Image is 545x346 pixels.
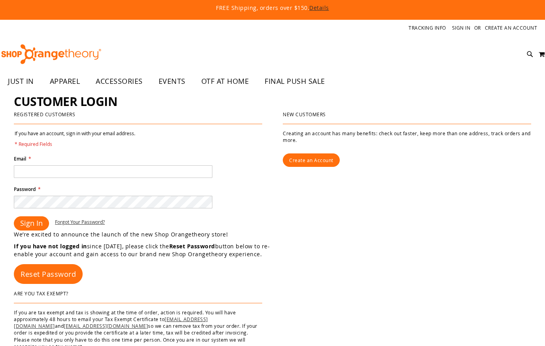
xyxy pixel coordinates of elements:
span: JUST IN [8,72,34,90]
span: FINAL PUSH SALE [265,72,325,90]
strong: Reset Password [169,242,215,250]
p: We’re excited to announce the launch of the new Shop Orangetheory store! [14,231,272,238]
strong: Registered Customers [14,111,75,117]
a: Forgot Your Password? [55,219,105,225]
strong: New Customers [283,111,326,117]
span: Create an Account [289,157,333,163]
span: Sign In [20,218,43,228]
a: Sign In [452,25,471,31]
span: Customer Login [14,93,117,110]
a: OTF AT HOME [193,72,257,91]
strong: Are You Tax Exempt? [14,290,68,297]
a: Details [309,4,329,11]
strong: If you have not logged in [14,242,87,250]
a: Tracking Info [409,25,446,31]
p: Creating an account has many benefits: check out faster, keep more than one address, track orders... [283,130,531,144]
a: [EMAIL_ADDRESS][DOMAIN_NAME] [64,323,148,329]
button: Sign In [14,216,49,231]
a: Reset Password [14,264,83,284]
span: Email [14,155,26,162]
a: APPAREL [42,72,88,91]
span: Reset Password [21,269,76,279]
p: since [DATE], please click the button below to re-enable your account and gain access to our bran... [14,242,272,258]
span: APPAREL [50,72,80,90]
a: Create an Account [485,25,537,31]
a: EVENTS [151,72,193,91]
a: ACCESSORIES [88,72,151,91]
span: OTF AT HOME [201,72,249,90]
span: EVENTS [159,72,185,90]
p: FREE Shipping, orders over $150. [35,4,510,12]
a: Create an Account [283,153,340,167]
span: * Required Fields [15,141,135,147]
a: FINAL PUSH SALE [257,72,333,91]
a: [EMAIL_ADDRESS][DOMAIN_NAME] [14,316,208,329]
span: ACCESSORIES [96,72,143,90]
span: Password [14,186,36,193]
legend: If you have an account, sign in with your email address. [14,130,136,147]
